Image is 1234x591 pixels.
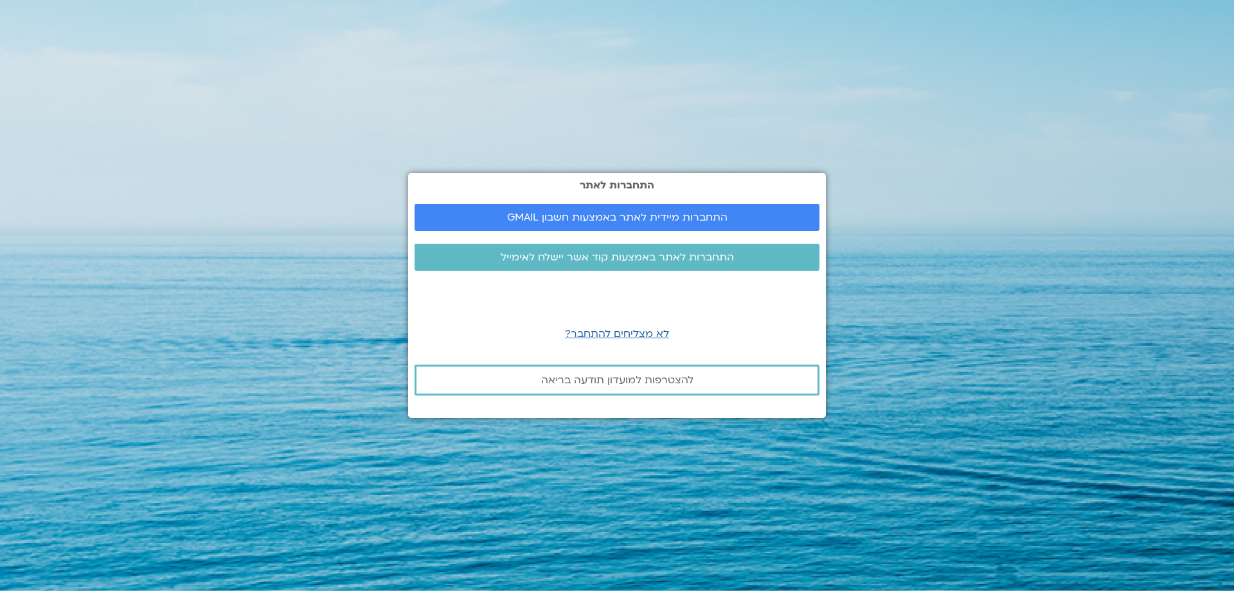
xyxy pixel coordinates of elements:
a: התחברות לאתר באמצעות קוד אשר יישלח לאימייל [415,244,819,271]
a: לא מצליחים להתחבר? [565,327,669,341]
span: התחברות לאתר באמצעות קוד אשר יישלח לאימייל [501,251,734,263]
span: להצטרפות למועדון תודעה בריאה [541,374,693,386]
span: התחברות מיידית לאתר באמצעות חשבון GMAIL [507,212,728,223]
a: להצטרפות למועדון תודעה בריאה [415,365,819,396]
a: התחברות מיידית לאתר באמצעות חשבון GMAIL [415,204,819,231]
h2: התחברות לאתר [415,179,819,191]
